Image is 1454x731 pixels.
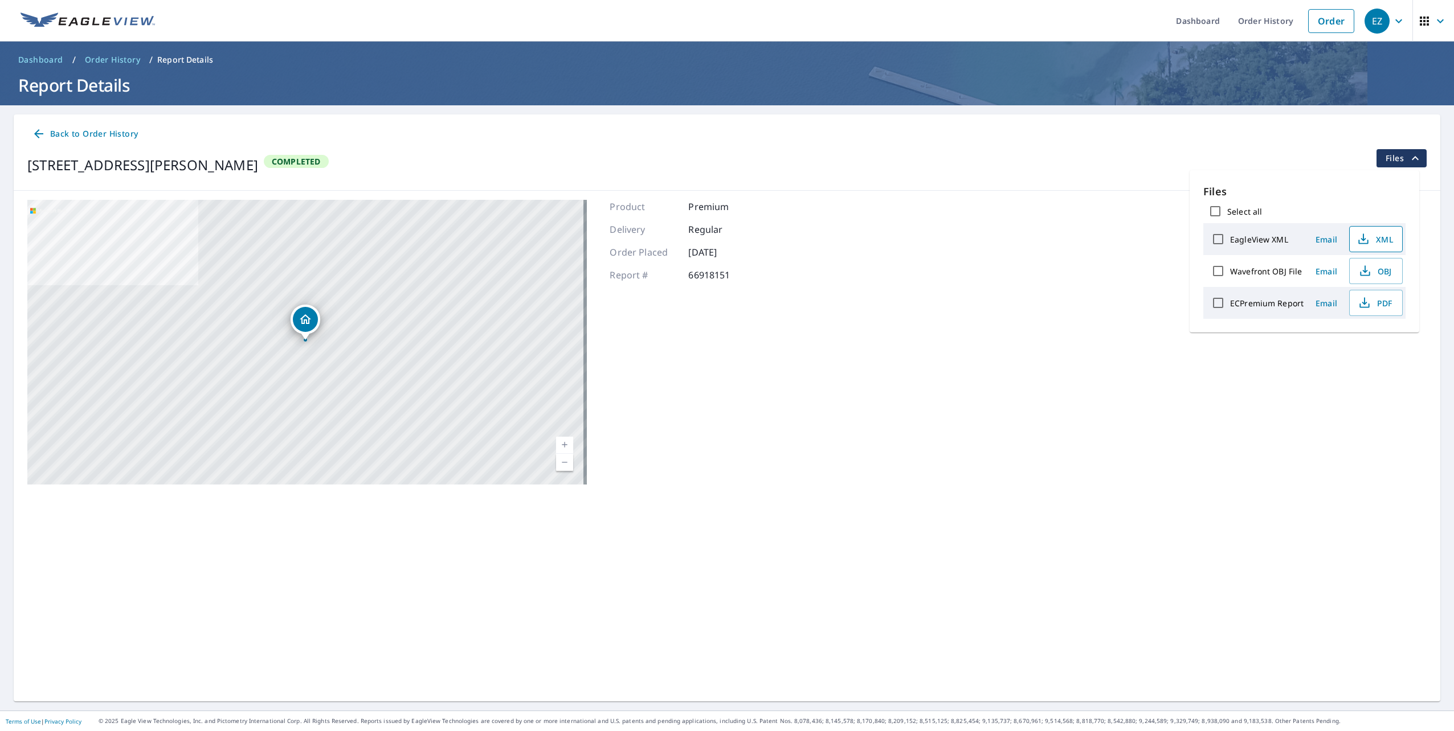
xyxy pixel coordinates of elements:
[1230,298,1304,309] label: ECPremium Report
[1349,290,1403,316] button: PDF
[1308,262,1345,280] button: Email
[1230,234,1288,245] label: EagleView XML
[265,156,328,167] span: Completed
[688,200,757,213] p: Premium
[32,127,138,141] span: Back to Order History
[1357,232,1393,246] span: XML
[14,51,1440,69] nav: breadcrumb
[1313,298,1340,309] span: Email
[1349,258,1403,284] button: OBJ
[291,305,320,340] div: Dropped pin, building 1, Residential property, 4844 Lehman Rd Spring Grove, PA 17362
[6,717,41,725] a: Terms of Use
[1376,149,1427,167] button: filesDropdownBtn-66918151
[80,51,145,69] a: Order History
[1203,184,1406,199] p: Files
[1308,294,1345,312] button: Email
[1357,264,1393,278] span: OBJ
[6,718,81,725] p: |
[688,245,757,259] p: [DATE]
[556,437,573,454] a: Current Level 17, Zoom In
[1313,266,1340,277] span: Email
[149,53,153,67] li: /
[72,53,76,67] li: /
[610,245,678,259] p: Order Placed
[14,51,68,69] a: Dashboard
[688,268,757,282] p: 66918151
[610,200,678,213] p: Product
[85,54,140,65] span: Order History
[1357,296,1393,310] span: PDF
[1308,231,1345,248] button: Email
[99,717,1448,725] p: © 2025 Eagle View Technologies, Inc. and Pictometry International Corp. All Rights Reserved. Repo...
[1386,151,1422,165] span: Files
[610,268,678,282] p: Report #
[1230,266,1302,277] label: Wavefront OBJ File
[688,223,757,236] p: Regular
[1349,226,1403,252] button: XML
[14,73,1440,97] h1: Report Details
[1313,234,1340,245] span: Email
[1365,9,1390,34] div: EZ
[556,454,573,471] a: Current Level 17, Zoom Out
[1308,9,1354,33] a: Order
[18,54,63,65] span: Dashboard
[610,223,678,236] p: Delivery
[1227,206,1262,217] label: Select all
[27,124,142,145] a: Back to Order History
[21,13,155,30] img: EV Logo
[27,155,258,175] div: [STREET_ADDRESS][PERSON_NAME]
[44,717,81,725] a: Privacy Policy
[157,54,213,65] p: Report Details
